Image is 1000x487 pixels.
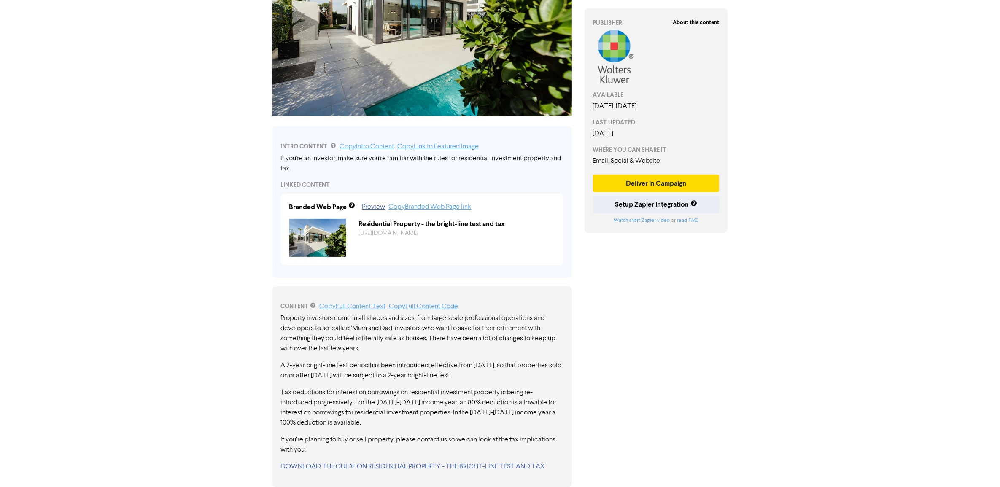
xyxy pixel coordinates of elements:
a: read FAQ [677,218,698,223]
div: [DATE] [593,129,720,139]
div: INTRO CONTENT [281,142,563,152]
a: Copy Full Content Code [389,303,458,310]
div: https://public2.bomamarketing.com/cp/Z8JSWfBpOU90pUCLFEpr4?sa=6Z67tYFJ [353,229,561,238]
a: Copy Branded Web Page link [389,204,472,210]
strong: About this content [673,19,719,26]
button: Setup Zapier Integration [593,196,720,213]
div: or [593,217,720,224]
a: Copy Link to Featured Image [398,143,479,150]
p: Property investors come in all shapes and sizes, from large scale professional operations and dev... [281,313,563,354]
div: WHERE YOU CAN SHARE IT [593,145,720,154]
p: Tax deductions for interest on borrowings on residential investment property is being re-introduc... [281,387,563,428]
a: DOWNLOAD THE GUIDE ON RESIDENTIAL PROPERTY - THE BRIGHT-LINE TEST AND TAX [281,463,545,470]
a: Copy Intro Content [340,143,394,150]
a: Watch short Zapier video [614,218,670,223]
p: If you’re planning to buy or sell property, please contact us so we can look at the tax implicati... [281,435,563,455]
div: Branded Web Page [289,202,347,212]
a: Copy Full Content Text [320,303,386,310]
div: AVAILABLE [593,91,720,100]
iframe: Chat Widget [958,447,1000,487]
div: Residential Property - the bright-line test and tax [353,219,561,229]
div: If you're an investor, make sure you're familiar with the rules for residential investment proper... [281,153,563,174]
div: LAST UPDATED [593,118,720,127]
div: PUBLISHER [593,19,720,27]
div: CONTENT [281,301,563,312]
button: Deliver in Campaign [593,175,720,192]
div: [DATE] - [DATE] [593,101,720,111]
div: LINKED CONTENT [281,180,563,189]
div: Email, Social & Website [593,156,720,166]
a: Preview [362,204,385,210]
p: A 2-year bright-line test period has been introduced, effective from [DATE], so that properties s... [281,361,563,381]
a: [URL][DOMAIN_NAME] [359,230,419,236]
